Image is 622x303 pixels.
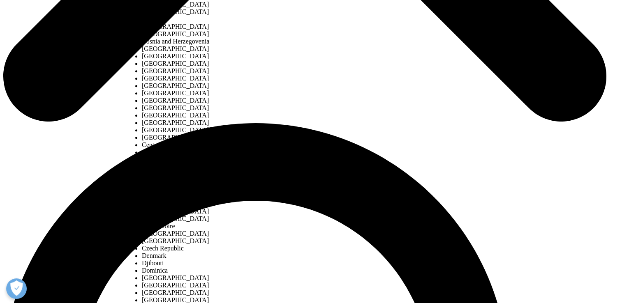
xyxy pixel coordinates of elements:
[142,104,292,112] li: [GEOGRAPHIC_DATA]
[142,289,292,296] li: [GEOGRAPHIC_DATA]
[6,278,27,299] button: Open Preferences
[142,97,292,104] li: [GEOGRAPHIC_DATA]
[142,53,292,60] li: [GEOGRAPHIC_DATA]
[142,75,292,82] li: [GEOGRAPHIC_DATA]
[142,149,292,156] li: Chad
[142,45,292,53] li: [GEOGRAPHIC_DATA]
[142,112,292,119] li: [GEOGRAPHIC_DATA]
[142,282,292,289] li: [GEOGRAPHIC_DATA]
[142,267,292,274] li: Dominica
[142,252,292,259] li: Denmark
[142,171,292,178] li: Christmas Island
[142,67,292,75] li: [GEOGRAPHIC_DATA]
[142,23,292,30] li: [GEOGRAPHIC_DATA]
[142,259,292,267] li: Djibouti
[142,90,292,97] li: [GEOGRAPHIC_DATA]
[142,30,292,38] li: [GEOGRAPHIC_DATA]
[142,274,292,282] li: [GEOGRAPHIC_DATA]
[142,126,292,134] li: [GEOGRAPHIC_DATA]
[142,38,292,45] li: Bosnia and Herzegovenia
[142,230,292,237] li: [GEOGRAPHIC_DATA]
[142,245,292,252] li: Czech Republic
[142,186,292,193] li: [GEOGRAPHIC_DATA]
[142,60,292,67] li: [GEOGRAPHIC_DATA]
[142,134,292,141] li: [GEOGRAPHIC_DATA]
[142,193,292,200] li: Comoros
[142,156,292,163] li: [GEOGRAPHIC_DATA]
[142,200,292,208] li: [GEOGRAPHIC_DATA]
[142,16,292,23] li: Bermuda
[142,223,292,230] li: Cote dIvoire
[142,8,292,16] li: [GEOGRAPHIC_DATA]
[142,82,292,90] li: [GEOGRAPHIC_DATA]
[142,1,292,8] li: [GEOGRAPHIC_DATA]
[142,208,292,215] li: [GEOGRAPHIC_DATA]
[142,119,292,126] li: [GEOGRAPHIC_DATA]
[142,237,292,245] li: [GEOGRAPHIC_DATA]
[142,163,292,171] li: [GEOGRAPHIC_DATA]
[142,215,292,223] li: [GEOGRAPHIC_DATA]
[142,141,292,149] li: Central African Republic
[142,178,292,186] li: [GEOGRAPHIC_DATA]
